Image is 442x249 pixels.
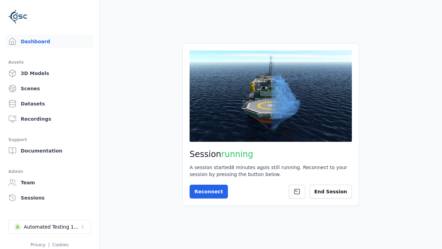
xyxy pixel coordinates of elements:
[6,66,94,80] a: 3D Models
[6,191,94,205] a: Sessions
[190,149,352,160] h2: Session
[8,167,91,176] div: Admin
[190,185,228,199] button: Reconnect
[24,223,80,230] div: Automated Testing 1 - Playwright
[6,82,94,95] a: Scenes
[8,136,91,144] div: Support
[48,242,50,247] span: |
[6,112,94,126] a: Recordings
[309,185,352,199] button: End Session
[6,35,94,48] a: Dashboard
[30,242,45,247] a: Privacy
[8,58,91,66] div: Assets
[52,242,69,247] a: Cookies
[14,223,21,230] div: A
[190,164,352,178] div: A session started 8 minutes ago is still running. Reconnect to your session by pressing the butto...
[6,144,94,158] a: Documentation
[6,176,94,190] a: Team
[8,220,91,234] button: Select a workspace
[6,97,94,111] a: Datasets
[221,149,253,159] span: running
[8,7,28,26] img: Logo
